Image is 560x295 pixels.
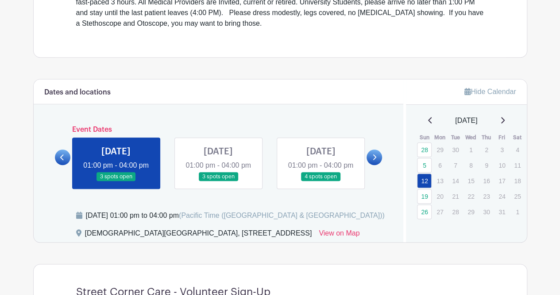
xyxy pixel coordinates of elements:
[479,174,494,188] p: 16
[417,189,432,204] a: 19
[494,205,509,219] p: 31
[433,174,447,188] p: 13
[510,189,525,203] p: 25
[417,173,432,188] a: 12
[479,143,494,157] p: 2
[463,189,478,203] p: 22
[417,158,432,173] a: 5
[433,143,447,157] p: 29
[86,210,385,221] div: [DATE] 01:00 pm to 04:00 pm
[417,142,432,157] a: 28
[463,133,479,142] th: Wed
[179,212,385,219] span: (Pacific Time ([GEOGRAPHIC_DATA] & [GEOGRAPHIC_DATA]))
[448,158,463,172] p: 7
[455,115,477,126] span: [DATE]
[417,205,432,219] a: 26
[479,133,494,142] th: Thu
[510,174,525,188] p: 18
[510,143,525,157] p: 4
[433,205,447,219] p: 27
[448,143,463,157] p: 30
[463,158,478,172] p: 8
[448,174,463,188] p: 14
[510,158,525,172] p: 11
[463,143,478,157] p: 1
[85,228,312,242] div: [DEMOGRAPHIC_DATA][GEOGRAPHIC_DATA], [STREET_ADDRESS]
[479,189,494,203] p: 23
[510,133,525,142] th: Sat
[463,174,478,188] p: 15
[479,205,494,219] p: 30
[494,174,509,188] p: 17
[448,205,463,219] p: 28
[479,158,494,172] p: 9
[417,133,432,142] th: Sun
[432,133,448,142] th: Mon
[433,158,447,172] p: 6
[463,205,478,219] p: 29
[448,133,463,142] th: Tue
[510,205,525,219] p: 1
[494,189,509,203] p: 24
[494,133,510,142] th: Fri
[319,228,359,242] a: View on Map
[70,126,367,134] h6: Event Dates
[44,88,111,97] h6: Dates and locations
[494,158,509,172] p: 10
[494,143,509,157] p: 3
[464,88,516,95] a: Hide Calendar
[448,189,463,203] p: 21
[433,189,447,203] p: 20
